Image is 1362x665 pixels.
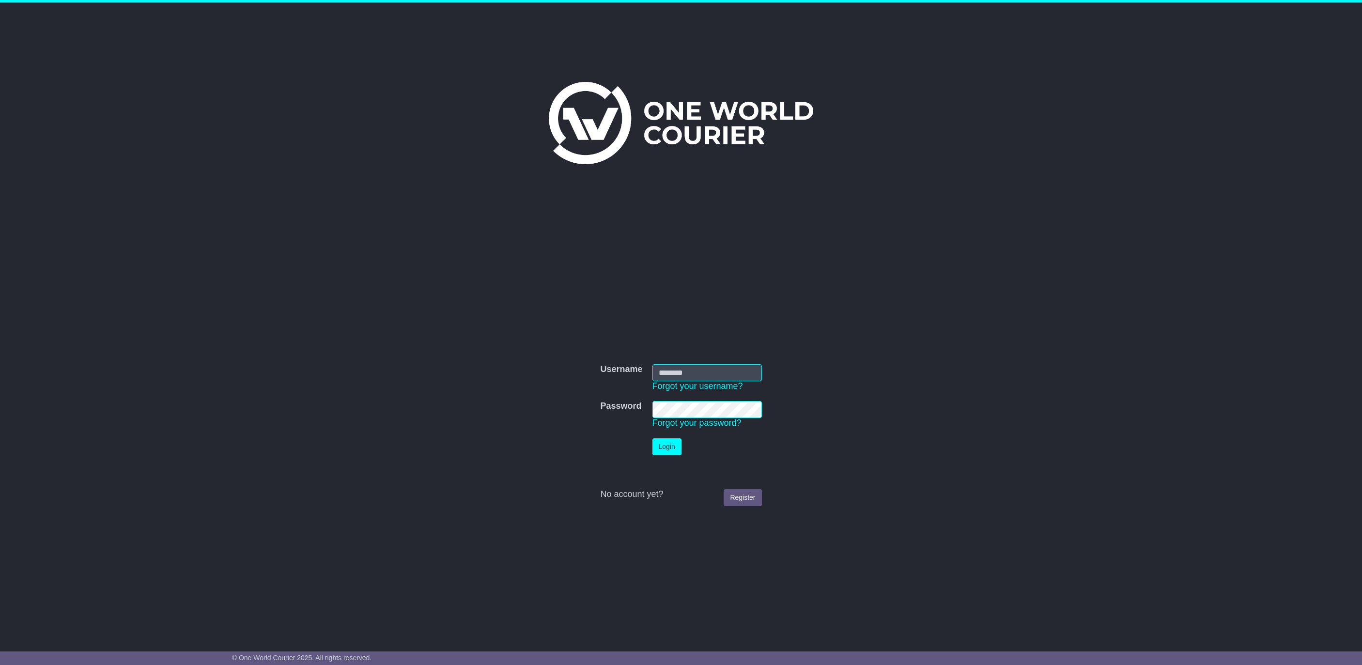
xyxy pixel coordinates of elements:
[600,401,641,412] label: Password
[549,82,813,164] img: One World
[600,364,642,375] label: Username
[652,381,743,391] a: Forgot your username?
[724,489,761,506] a: Register
[652,438,681,455] button: Login
[600,489,761,500] div: No account yet?
[232,654,372,662] span: © One World Courier 2025. All rights reserved.
[652,418,742,428] a: Forgot your password?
